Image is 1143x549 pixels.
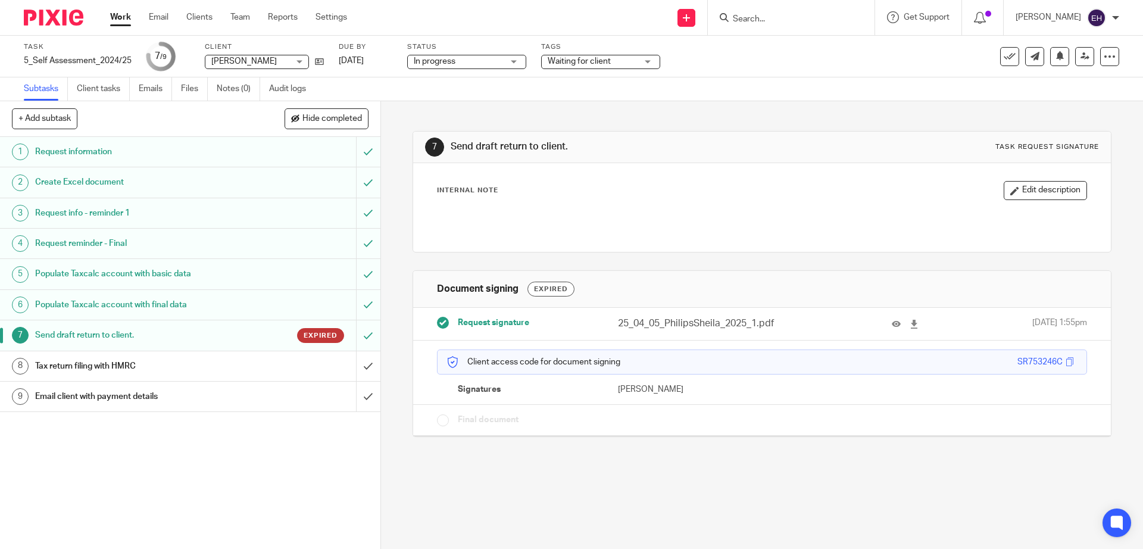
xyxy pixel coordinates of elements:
[12,297,29,313] div: 6
[24,42,132,52] label: Task
[12,144,29,160] div: 1
[35,326,241,344] h1: Send draft return to client.
[437,186,498,195] p: Internal Note
[12,108,77,129] button: + Add subtask
[618,383,762,395] p: [PERSON_NAME]
[205,42,324,52] label: Client
[316,11,347,23] a: Settings
[732,14,839,25] input: Search
[35,388,241,405] h1: Email client with payment details
[1032,317,1087,330] span: [DATE] 1:55pm
[35,357,241,375] h1: Tax return filing with HMRC
[446,356,620,368] p: Client access code for document signing
[1017,356,1063,368] div: SR753246C
[339,57,364,65] span: [DATE]
[458,383,501,395] span: Signatures
[12,327,29,344] div: 7
[35,173,241,191] h1: Create Excel document
[414,57,455,65] span: In progress
[230,11,250,23] a: Team
[437,283,519,295] h1: Document signing
[35,265,241,283] h1: Populate Taxcalc account with basic data
[139,77,172,101] a: Emails
[160,54,167,60] small: /9
[155,49,167,63] div: 7
[304,330,338,341] span: Expired
[451,141,788,153] h1: Send draft return to client.
[407,42,526,52] label: Status
[425,138,444,157] div: 7
[35,296,241,314] h1: Populate Taxcalc account with final data
[12,235,29,252] div: 4
[186,11,213,23] a: Clients
[541,42,660,52] label: Tags
[527,282,574,297] div: Expired
[12,388,29,405] div: 9
[1004,181,1087,200] button: Edit description
[548,57,611,65] span: Waiting for client
[35,143,241,161] h1: Request information
[24,77,68,101] a: Subtasks
[458,414,519,426] span: Final document
[110,11,131,23] a: Work
[12,358,29,375] div: 8
[12,266,29,283] div: 5
[217,77,260,101] a: Notes (0)
[35,235,241,252] h1: Request reminder - Final
[77,77,130,101] a: Client tasks
[211,57,277,65] span: [PERSON_NAME]
[285,108,368,129] button: Hide completed
[302,114,362,124] span: Hide completed
[618,317,798,330] p: 25_04_05_PhilipsSheila_2025_1.pdf
[24,55,132,67] div: 5_Self Assessment_2024/25
[149,11,168,23] a: Email
[12,174,29,191] div: 2
[24,10,83,26] img: Pixie
[269,77,315,101] a: Audit logs
[1016,11,1081,23] p: [PERSON_NAME]
[268,11,298,23] a: Reports
[904,13,950,21] span: Get Support
[458,317,529,329] span: Request signature
[12,205,29,222] div: 3
[995,142,1099,152] div: Task request signature
[181,77,208,101] a: Files
[1087,8,1106,27] img: svg%3E
[339,42,392,52] label: Due by
[35,204,241,222] h1: Request info - reminder 1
